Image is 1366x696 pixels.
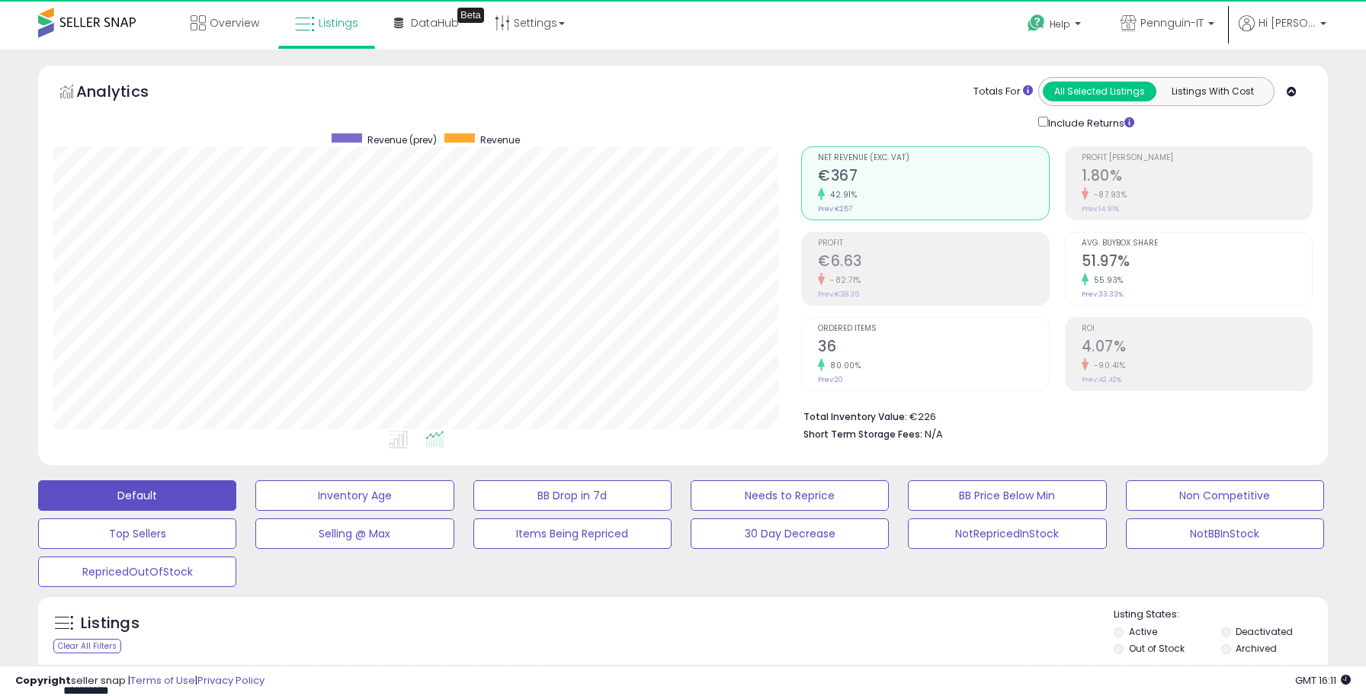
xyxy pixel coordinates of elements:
[255,518,454,549] button: Selling @ Max
[76,81,178,106] h5: Analytics
[319,15,358,30] span: Listings
[973,85,1033,99] div: Totals For
[130,673,195,688] a: Terms of Use
[38,556,236,587] button: RepricedOutOfStock
[367,133,437,146] span: Revenue (prev)
[803,410,907,423] b: Total Inventory Value:
[38,518,236,549] button: Top Sellers
[1015,2,1096,50] a: Help
[53,639,121,653] div: Clear All Filters
[1089,360,1126,371] small: -90.41%
[1082,375,1121,384] small: Prev: 42.42%
[1236,642,1277,655] label: Archived
[480,133,520,146] span: Revenue
[1082,204,1119,213] small: Prev: 14.91%
[825,360,861,371] small: 80.00%
[1259,15,1316,30] span: Hi [PERSON_NAME]
[38,480,236,511] button: Default
[1129,642,1185,655] label: Out of Stock
[818,204,852,213] small: Prev: €257
[1236,625,1293,638] label: Deactivated
[825,189,857,200] small: 42.91%
[1156,82,1269,101] button: Listings With Cost
[457,8,484,23] div: Tooltip anchor
[1082,338,1312,358] h2: 4.07%
[15,673,71,688] strong: Copyright
[1082,325,1312,333] span: ROI
[691,480,889,511] button: Needs to Reprice
[255,480,454,511] button: Inventory Age
[1089,189,1127,200] small: -87.93%
[1027,114,1153,131] div: Include Returns
[803,428,922,441] b: Short Term Storage Fees:
[818,154,1048,162] span: Net Revenue (Exc. VAT)
[1126,480,1324,511] button: Non Competitive
[1050,18,1070,30] span: Help
[818,290,859,299] small: Prev: €38.35
[1114,608,1328,622] p: Listing States:
[1082,239,1312,248] span: Avg. Buybox Share
[473,480,672,511] button: BB Drop in 7d
[818,239,1048,248] span: Profit
[1082,154,1312,162] span: Profit [PERSON_NAME]
[1082,290,1123,299] small: Prev: 33.33%
[825,274,861,286] small: -82.71%
[908,480,1106,511] button: BB Price Below Min
[1089,274,1124,286] small: 55.93%
[818,167,1048,188] h2: €367
[818,252,1048,273] h2: €6.63
[1140,15,1204,30] span: Pennguin-IT
[818,375,843,384] small: Prev: 20
[1239,15,1326,50] a: Hi [PERSON_NAME]
[1126,518,1324,549] button: NotBBInStock
[473,518,672,549] button: Items Being Repriced
[1082,167,1312,188] h2: 1.80%
[411,15,459,30] span: DataHub
[818,338,1048,358] h2: 36
[1027,14,1046,33] i: Get Help
[197,673,265,688] a: Privacy Policy
[210,15,259,30] span: Overview
[908,518,1106,549] button: NotRepricedInStock
[691,518,889,549] button: 30 Day Decrease
[1082,252,1312,273] h2: 51.97%
[15,674,265,688] div: seller snap | |
[1043,82,1156,101] button: All Selected Listings
[1295,673,1351,688] span: 2025-09-15 16:11 GMT
[818,325,1048,333] span: Ordered Items
[1129,625,1157,638] label: Active
[925,427,943,441] span: N/A
[803,406,1301,425] li: €226
[81,613,139,634] h5: Listings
